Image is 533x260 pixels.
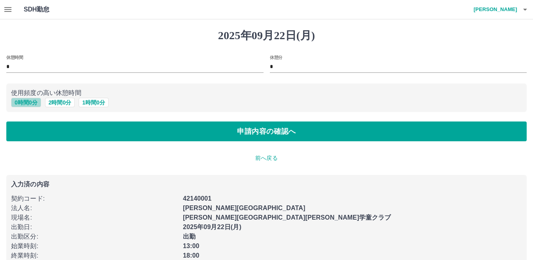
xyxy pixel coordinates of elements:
p: 法人名 : [11,203,178,213]
h1: 2025年09月22日(月) [6,29,527,42]
b: 出勤 [183,233,196,240]
b: 13:00 [183,243,200,249]
b: [PERSON_NAME][GEOGRAPHIC_DATA] [183,205,305,211]
button: 1時間0分 [79,98,109,107]
button: 0時間0分 [11,98,41,107]
label: 休憩時間 [6,54,23,60]
button: 申請内容の確認へ [6,121,527,141]
p: 使用頻度の高い休憩時間 [11,88,522,98]
p: 入力済の内容 [11,181,522,188]
p: 出勤区分 : [11,232,178,241]
p: 契約コード : [11,194,178,203]
p: 現場名 : [11,213,178,222]
b: 2025年09月22日(月) [183,224,241,230]
label: 休憩分 [270,54,283,60]
b: [PERSON_NAME][GEOGRAPHIC_DATA][PERSON_NAME]学童クラブ [183,214,391,221]
b: 18:00 [183,252,200,259]
p: 始業時刻 : [11,241,178,251]
b: 42140001 [183,195,211,202]
p: 出勤日 : [11,222,178,232]
button: 2時間0分 [45,98,75,107]
p: 前へ戻る [6,154,527,162]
